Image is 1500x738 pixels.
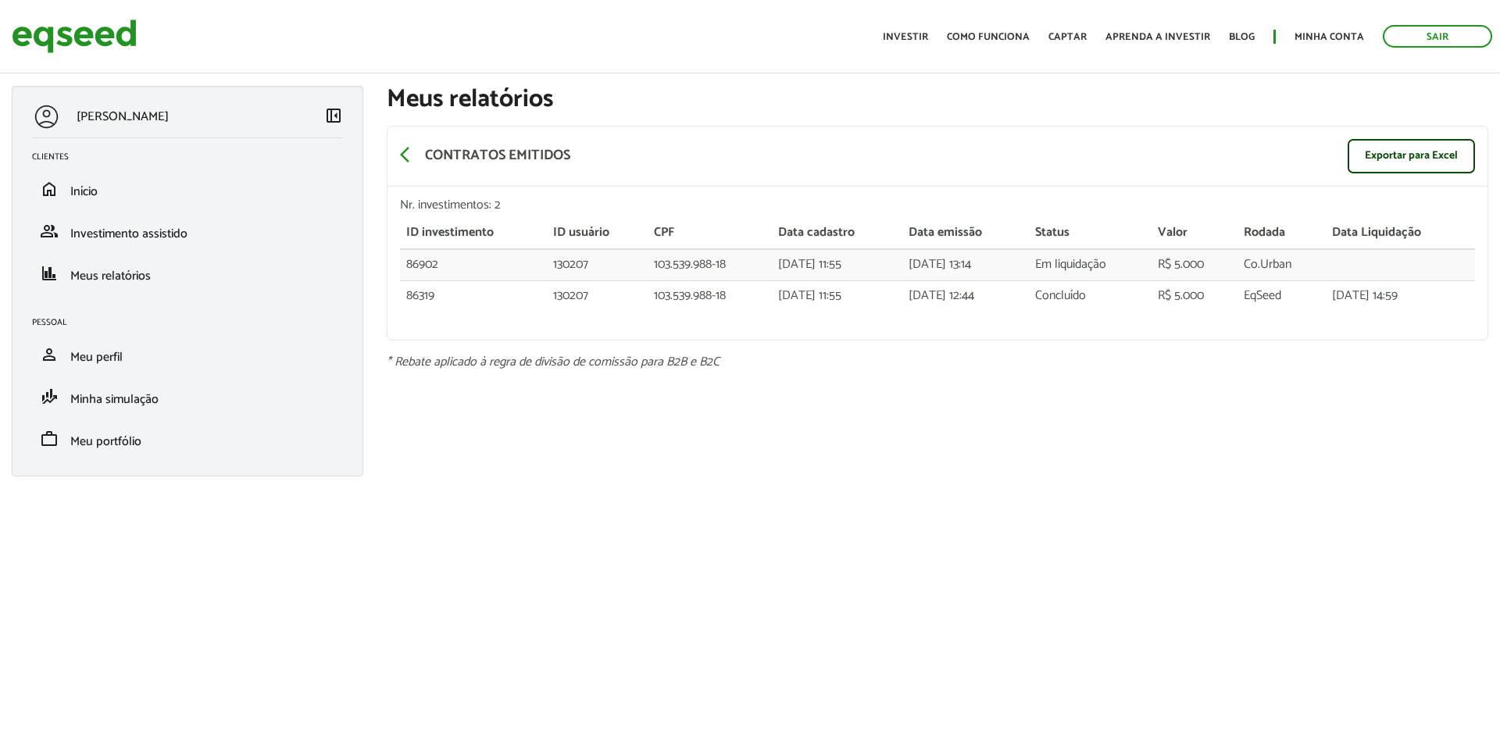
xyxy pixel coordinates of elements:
[20,168,355,210] li: Início
[70,266,151,287] span: Meus relatórios
[1237,218,1326,249] th: Rodada
[1152,218,1237,249] th: Valor
[40,387,59,406] span: finance_mode
[947,32,1030,42] a: Como funciona
[32,430,343,448] a: workMeu portfólio
[70,223,187,244] span: Investimento assistido
[40,222,59,241] span: group
[1152,280,1237,311] td: R$ 5.000
[32,222,343,241] a: groupInvestimento assistido
[70,389,159,410] span: Minha simulação
[1383,25,1492,48] a: Sair
[32,152,355,162] h2: Clientes
[1029,218,1152,249] th: Status
[400,145,419,167] a: arrow_back_ios
[772,280,902,311] td: [DATE] 11:55
[32,345,343,364] a: personMeu perfil
[70,347,123,368] span: Meu perfil
[1326,280,1475,311] td: [DATE] 14:59
[400,145,419,164] span: arrow_back_ios
[70,181,98,202] span: Início
[1048,32,1087,42] a: Captar
[20,376,355,418] li: Minha simulação
[70,431,141,452] span: Meu portfólio
[40,180,59,198] span: home
[902,218,1029,249] th: Data emissão
[648,280,772,311] td: 103.539.988-18
[20,333,355,376] li: Meu perfil
[902,249,1029,280] td: [DATE] 13:14
[400,280,547,311] td: 86319
[77,109,169,124] p: [PERSON_NAME]
[772,249,902,280] td: [DATE] 11:55
[40,264,59,283] span: finance
[772,218,902,249] th: Data cadastro
[1295,32,1364,42] a: Minha conta
[883,32,928,42] a: Investir
[1152,249,1237,280] td: R$ 5.000
[387,351,720,373] em: * Rebate aplicado à regra de divisão de comissão para B2B e B2C
[1029,249,1152,280] td: Em liquidação
[32,387,343,406] a: finance_modeMinha simulação
[40,430,59,448] span: work
[20,210,355,252] li: Investimento assistido
[324,106,343,125] span: left_panel_close
[400,218,547,249] th: ID investimento
[387,86,1488,113] h1: Meus relatórios
[1326,218,1475,249] th: Data Liquidação
[32,264,343,283] a: financeMeus relatórios
[1348,139,1475,173] a: Exportar para Excel
[32,318,355,327] h2: Pessoal
[648,218,772,249] th: CPF
[40,345,59,364] span: person
[20,252,355,294] li: Meus relatórios
[400,199,1475,212] div: Nr. investimentos: 2
[12,16,137,57] img: EqSeed
[324,106,343,128] a: Colapsar menu
[20,418,355,460] li: Meu portfólio
[1029,280,1152,311] td: Concluído
[400,249,547,280] td: 86902
[648,249,772,280] td: 103.539.988-18
[425,148,570,165] p: Contratos emitidos
[1229,32,1255,42] a: Blog
[1237,280,1326,311] td: EqSeed
[902,280,1029,311] td: [DATE] 12:44
[547,218,648,249] th: ID usuário
[32,180,343,198] a: homeInício
[1105,32,1210,42] a: Aprenda a investir
[1237,249,1326,280] td: Co.Urban
[547,249,648,280] td: 130207
[547,280,648,311] td: 130207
